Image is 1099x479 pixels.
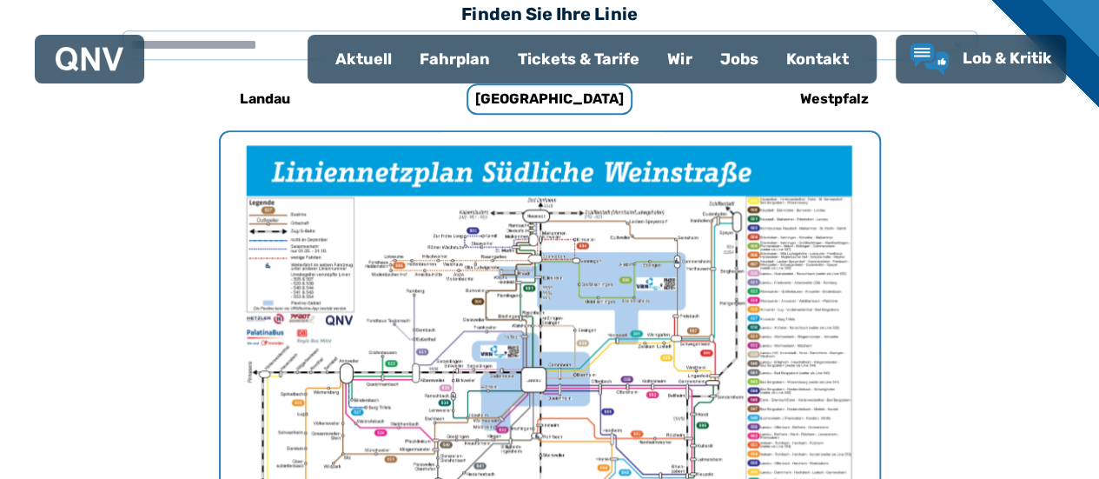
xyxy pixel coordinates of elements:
[653,37,706,82] a: Wir
[56,42,123,77] a: QNV Logo
[467,83,632,115] h6: [GEOGRAPHIC_DATA]
[434,78,665,120] a: [GEOGRAPHIC_DATA]
[504,37,653,82] a: Tickets & Tarife
[706,37,772,82] a: Jobs
[406,37,504,82] a: Fahrplan
[910,43,1052,75] a: Lob & Kritik
[149,78,381,120] a: Landau
[719,78,950,120] a: Westpfalz
[963,49,1052,68] span: Lob & Kritik
[321,37,406,82] a: Aktuell
[772,37,863,82] a: Kontakt
[793,85,876,113] h6: Westpfalz
[56,47,123,71] img: QNV Logo
[233,85,297,113] h6: Landau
